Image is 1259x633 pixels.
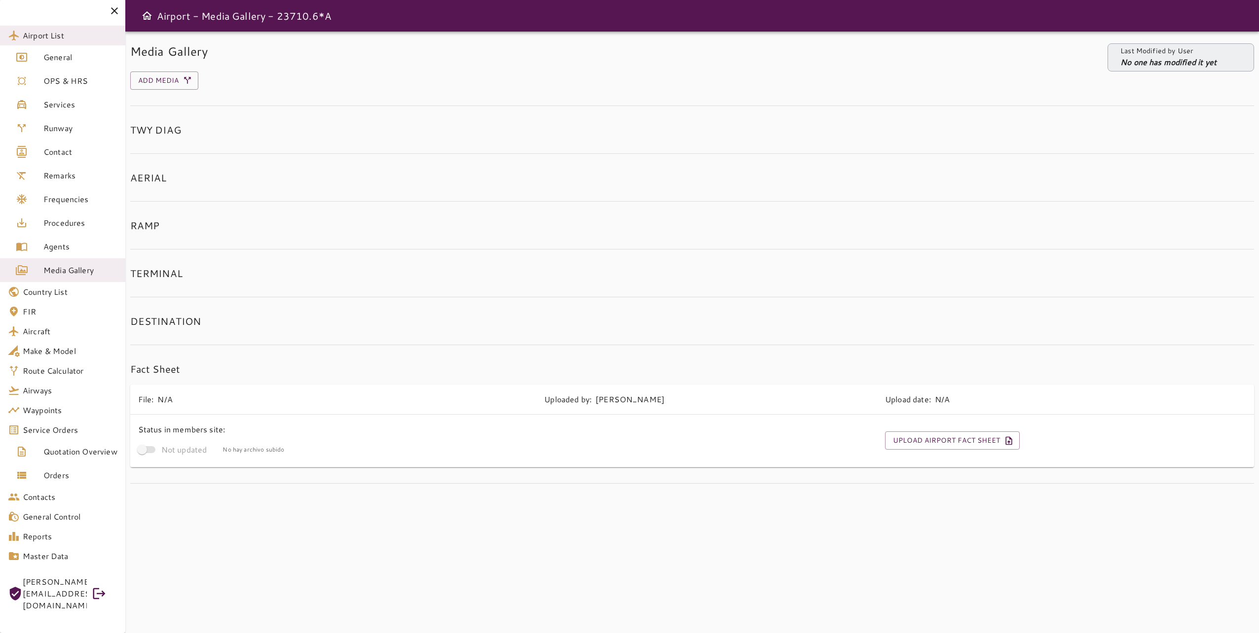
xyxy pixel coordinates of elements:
p: N/A [157,393,172,405]
h6: Uploaded by: [544,392,592,406]
h6: File: [138,392,154,406]
h6: RAMP [130,217,1254,233]
h5: Media Gallery [130,43,208,71]
button: Upload Airport Fact Sheet [885,431,1020,450]
span: No hay archivo subido [222,445,284,455]
span: Services [43,99,117,110]
span: [PERSON_NAME][EMAIL_ADDRESS][DOMAIN_NAME] [23,576,87,611]
h6: TWY DIAG [130,122,1254,138]
span: Runway [43,122,117,134]
span: General Control [23,511,117,523]
span: Contacts [23,491,117,503]
h6: Status in members site: [138,422,529,436]
span: Make & Model [23,345,117,357]
h6: AERIAL [130,170,1254,185]
p: No one has modified it yet [1120,56,1217,68]
h6: Upload date: [885,392,931,406]
span: Procedures [43,217,117,229]
button: Add Media [130,71,198,90]
span: FIR [23,306,117,317]
h6: Fact Sheet [130,361,1254,377]
span: Master Data [23,550,117,562]
span: Aircraft [23,325,117,337]
span: Country List [23,286,117,298]
span: Orders [43,469,117,481]
span: Agents [43,241,117,252]
span: Contact [43,146,117,158]
h6: Airport - Media Gallery - 23710.6*A [157,8,332,24]
p: N/A [935,393,950,405]
span: Waypoints [23,404,117,416]
span: Quotation Overview [43,446,117,457]
span: Airways [23,385,117,396]
h6: TERMINAL [130,265,1254,281]
span: Media Gallery [43,264,117,276]
span: Service Orders [23,424,117,436]
span: Reports [23,530,117,542]
span: OPS & HRS [43,75,117,87]
span: Remarks [43,170,117,181]
span: Route Calculator [23,365,117,377]
span: General [43,51,117,63]
span: Not updated [161,444,207,456]
p: Last Modified by User [1120,46,1217,56]
span: Frequencies [43,193,117,205]
button: Open drawer [137,6,157,26]
h6: DESTINATION [130,313,1254,329]
span: Airport List [23,30,117,41]
p: [PERSON_NAME] [595,393,665,405]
